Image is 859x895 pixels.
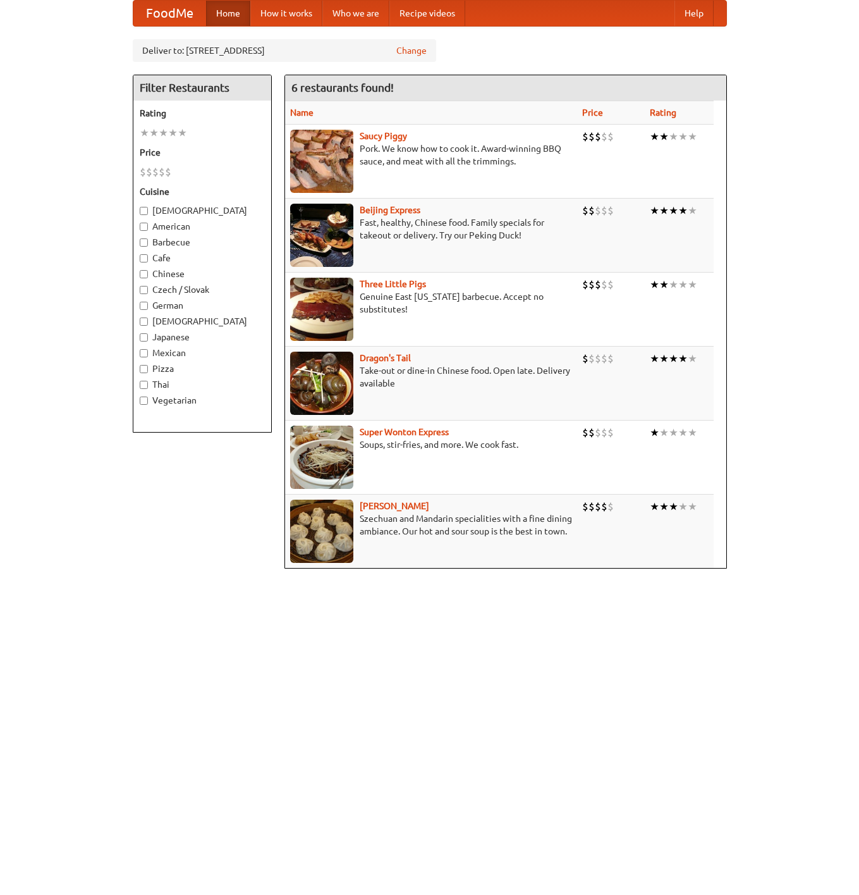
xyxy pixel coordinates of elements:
[140,347,265,359] label: Mexican
[595,130,601,144] li: $
[650,500,659,514] li: ★
[595,426,601,440] li: $
[290,512,573,538] p: Szechuan and Mandarin specialities with a fine dining ambiance. Our hot and sour soup is the best...
[168,126,178,140] li: ★
[607,130,614,144] li: $
[688,204,697,218] li: ★
[669,278,678,292] li: ★
[140,236,265,249] label: Barbecue
[322,1,389,26] a: Who we are
[250,1,322,26] a: How it works
[588,204,595,218] li: $
[360,279,426,289] a: Three Little Pigs
[360,205,420,215] a: Beijing Express
[140,126,149,140] li: ★
[290,364,573,390] p: Take-out or dine-in Chinese food. Open late. Delivery available
[140,302,148,310] input: German
[360,501,429,511] a: [PERSON_NAME]
[582,352,588,366] li: $
[140,220,265,233] label: American
[588,130,595,144] li: $
[290,290,573,316] p: Genuine East [US_STATE] barbecue. Accept no substitutes!
[582,426,588,440] li: $
[582,500,588,514] li: $
[140,299,265,312] label: German
[595,278,601,292] li: $
[290,142,573,168] p: Pork. We know how to cook it. Award-winning BBQ sauce, and meat with all the trimmings.
[140,378,265,391] label: Thai
[165,165,171,179] li: $
[659,130,669,144] li: ★
[140,185,265,198] h5: Cuisine
[674,1,714,26] a: Help
[290,108,314,118] a: Name
[290,500,353,563] img: shandong.jpg
[601,130,607,144] li: $
[678,278,688,292] li: ★
[582,130,588,144] li: $
[140,394,265,407] label: Vegetarian
[607,500,614,514] li: $
[595,204,601,218] li: $
[140,349,148,357] input: Mexican
[290,278,353,341] img: littlepigs.jpg
[140,381,148,389] input: Thai
[669,352,678,366] li: ★
[140,146,265,159] h5: Price
[669,426,678,440] li: ★
[140,318,148,326] input: [DEMOGRAPHIC_DATA]
[360,131,407,141] b: Saucy Piggy
[133,39,436,62] div: Deliver to: [STREET_ADDRESS]
[582,204,588,218] li: $
[688,130,697,144] li: ★
[146,165,152,179] li: $
[206,1,250,26] a: Home
[140,252,265,264] label: Cafe
[669,204,678,218] li: ★
[140,333,148,342] input: Japanese
[290,426,353,489] img: superwonton.jpg
[601,278,607,292] li: $
[659,352,669,366] li: ★
[140,238,148,247] input: Barbecue
[290,216,573,242] p: Fast, healthy, Chinese food. Family specials for takeout or delivery. Try our Peking Duck!
[140,270,148,278] input: Chinese
[588,500,595,514] li: $
[140,283,265,296] label: Czech / Slovak
[607,426,614,440] li: $
[360,427,449,437] a: Super Wonton Express
[582,108,603,118] a: Price
[678,130,688,144] li: ★
[650,352,659,366] li: ★
[360,353,411,363] a: Dragon's Tail
[290,130,353,193] img: saucy.jpg
[149,126,159,140] li: ★
[607,352,614,366] li: $
[688,426,697,440] li: ★
[601,204,607,218] li: $
[389,1,465,26] a: Recipe videos
[178,126,187,140] li: ★
[678,352,688,366] li: ★
[688,500,697,514] li: ★
[140,204,265,217] label: [DEMOGRAPHIC_DATA]
[669,500,678,514] li: ★
[396,44,427,57] a: Change
[650,130,659,144] li: ★
[601,500,607,514] li: $
[588,278,595,292] li: $
[607,204,614,218] li: $
[659,500,669,514] li: ★
[140,315,265,328] label: [DEMOGRAPHIC_DATA]
[140,207,148,215] input: [DEMOGRAPHIC_DATA]
[607,278,614,292] li: $
[659,278,669,292] li: ★
[601,426,607,440] li: $
[140,254,148,262] input: Cafe
[159,126,168,140] li: ★
[291,82,394,94] ng-pluralize: 6 restaurants found!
